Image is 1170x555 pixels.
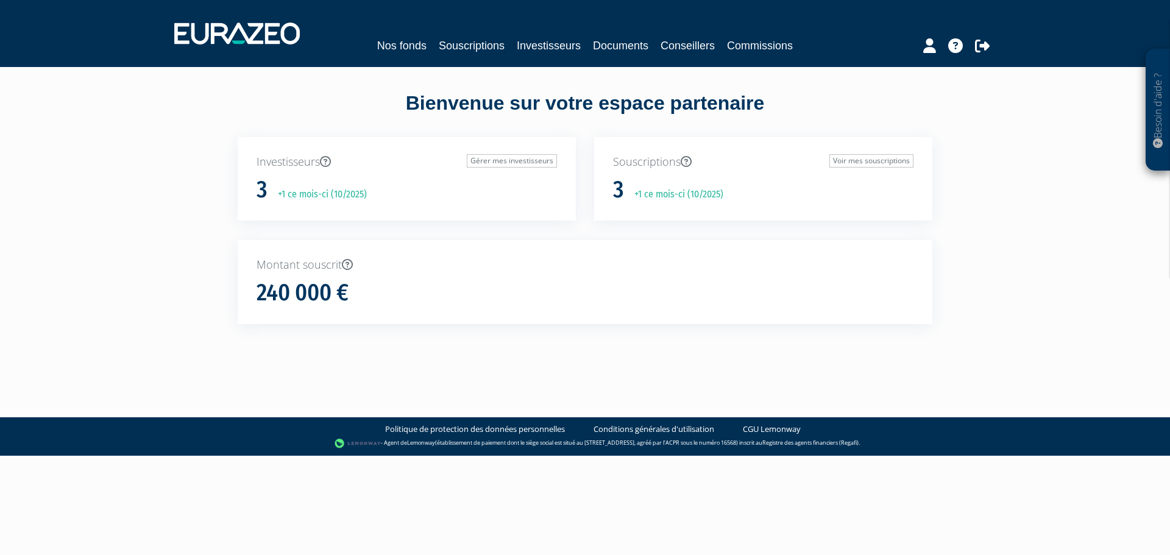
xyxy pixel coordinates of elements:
[407,439,435,447] a: Lemonway
[257,154,557,170] p: Investisseurs
[762,439,859,447] a: Registre des agents financiers (Regafi)
[467,154,557,168] a: Gérer mes investisseurs
[257,257,913,273] p: Montant souscrit
[377,37,427,54] a: Nos fonds
[517,37,581,54] a: Investisseurs
[661,37,715,54] a: Conseillers
[335,437,381,450] img: logo-lemonway.png
[1151,55,1165,165] p: Besoin d'aide ?
[613,154,913,170] p: Souscriptions
[613,177,624,203] h1: 3
[829,154,913,168] a: Voir mes souscriptions
[269,188,367,202] p: +1 ce mois-ci (10/2025)
[727,37,793,54] a: Commissions
[257,280,349,306] h1: 240 000 €
[174,23,300,44] img: 1732889491-logotype_eurazeo_blanc_rvb.png
[626,188,723,202] p: +1 ce mois-ci (10/2025)
[594,423,714,435] a: Conditions générales d'utilisation
[12,437,1158,450] div: - Agent de (établissement de paiement dont le siège social est situé au [STREET_ADDRESS], agréé p...
[229,90,941,137] div: Bienvenue sur votre espace partenaire
[743,423,801,435] a: CGU Lemonway
[439,37,505,54] a: Souscriptions
[257,177,268,203] h1: 3
[593,37,648,54] a: Documents
[385,423,565,435] a: Politique de protection des données personnelles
